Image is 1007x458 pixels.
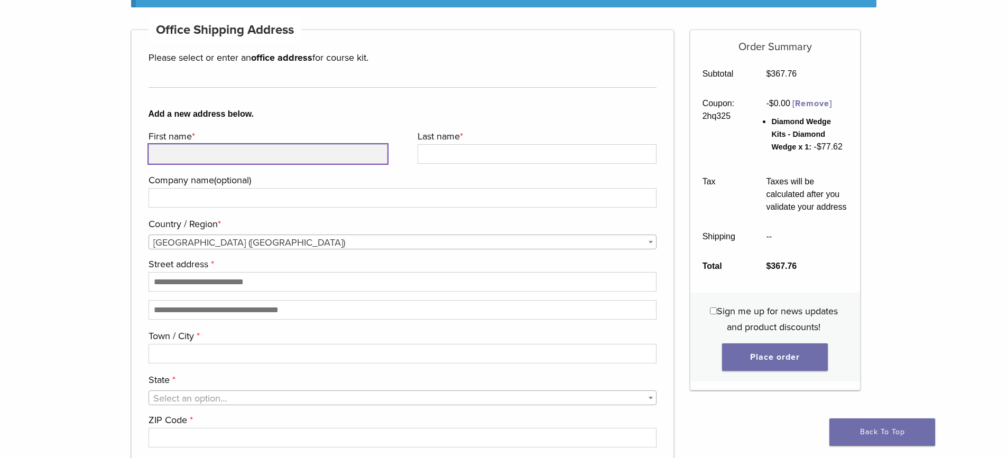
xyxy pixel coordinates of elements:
[690,89,754,167] th: Coupon: 2hq325
[149,17,302,43] h4: Office Shipping Address
[149,372,654,388] label: State
[149,256,654,272] label: Street address
[149,128,385,144] label: First name
[766,69,797,78] bdi: 367.76
[814,142,843,151] span: - 77.62
[690,59,754,89] th: Subtotal
[418,128,654,144] label: Last name
[690,251,754,281] th: Total
[717,305,838,333] span: Sign me up for news updates and product discounts!
[766,69,771,78] span: $
[769,99,774,108] span: $
[214,174,251,186] span: (optional)
[754,167,860,222] td: Taxes will be calculated after you validate your address
[792,98,832,109] a: Remove 2hq325 coupon
[817,142,821,151] span: $
[710,307,717,314] input: Sign me up for news updates and product discounts!
[690,222,754,251] th: Shipping
[149,328,654,344] label: Town / City
[771,117,830,151] span: Diamond Wedge Kits - Diamond Wedge x 1:
[766,232,772,241] span: --
[149,235,657,250] span: United States (US)
[149,172,654,188] label: Company name
[769,99,790,108] span: 0.00
[149,390,657,405] span: State
[766,261,797,270] bdi: 367.76
[754,89,860,167] td: -
[149,216,654,232] label: Country / Region
[251,52,312,63] strong: office address
[829,418,935,446] a: Back To Top
[690,30,860,53] h5: Order Summary
[149,108,657,120] b: Add a new address below.
[149,235,657,249] span: Country / Region
[690,167,754,222] th: Tax
[153,392,227,404] span: Select an option…
[149,412,654,428] label: ZIP Code
[722,343,828,371] button: Place order
[766,261,771,270] span: $
[149,50,657,66] p: Please select or enter an for course kit.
